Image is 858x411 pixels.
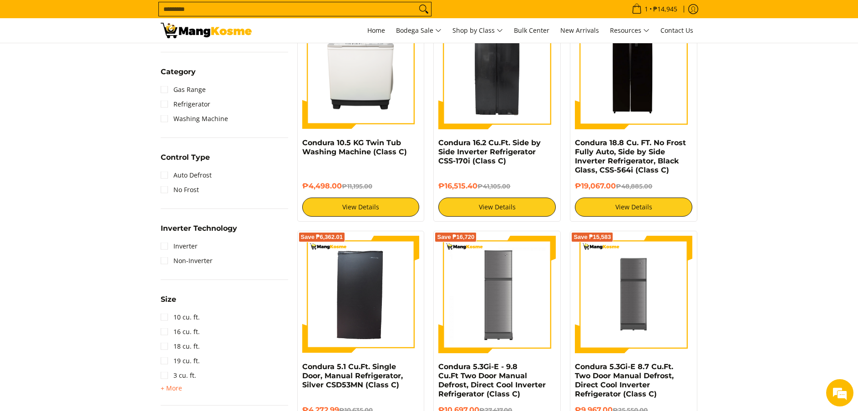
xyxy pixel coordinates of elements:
span: Save ₱15,583 [574,234,611,240]
span: Inverter Technology [161,225,237,232]
img: Condura 5.1 Cu.Ft. Single Door, Manual Refrigerator, Silver CSD53MN (Class C) [302,236,420,353]
span: Category [161,68,196,76]
a: View Details [302,198,420,217]
nav: Main Menu [261,18,698,43]
a: View Details [575,198,692,217]
del: ₱48,885.00 [616,183,652,190]
img: Condura 5.3Gi-E - 9.8 Cu.Ft Two Door Manual Defrost, Direct Cool Inverter Refrigerator (Class C) [438,236,556,353]
span: + More [161,385,182,392]
span: ₱14,945 [652,6,679,12]
span: Control Type [161,154,210,161]
img: Class C Home &amp; Business Appliances: Up to 70% Off l Mang Kosme [161,23,252,38]
summary: Open [161,296,176,310]
a: 16 cu. ft. [161,325,200,339]
span: Home [367,26,385,35]
a: Condura 5.3Gi-E - 9.8 Cu.Ft Two Door Manual Defrost, Direct Cool Inverter Refrigerator (Class C) [438,362,546,398]
a: Condura 18.8 Cu. FT. No Frost Fully Auto, Side by Side Inverter Refrigerator, Black Glass, CSS-56... [575,138,686,174]
a: Shop by Class [448,18,508,43]
summary: Open [161,225,237,239]
a: New Arrivals [556,18,604,43]
h6: ₱4,498.00 [302,182,420,191]
del: ₱11,195.00 [342,183,372,190]
a: View Details [438,198,556,217]
a: Home [363,18,390,43]
a: Bodega Sale [391,18,446,43]
span: Contact Us [660,26,693,35]
h6: ₱19,067.00 [575,182,692,191]
del: ₱41,105.00 [477,183,510,190]
img: Condura 16.2 Cu.Ft. Side by Side Inverter Refrigerator CSS-170i (Class C) [438,12,556,129]
span: Size [161,296,176,303]
span: Bulk Center [514,26,549,35]
img: Condura 18.8 Cu. FT. No Frost Fully Auto, Side by Side Inverter Refrigerator, Black Glass, CSS-56... [575,12,692,129]
h6: ₱16,515.40 [438,182,556,191]
a: Condura 16.2 Cu.Ft. Side by Side Inverter Refrigerator CSS-170i (Class C) [438,138,541,165]
span: Save ₱6,362.01 [301,234,343,240]
span: New Arrivals [560,26,599,35]
summary: Open [161,383,182,394]
a: Refrigerator [161,97,210,112]
span: Save ₱16,720 [437,234,474,240]
a: Condura 10.5 KG Twin Tub Washing Machine (Class C) [302,138,407,156]
a: Washing Machine [161,112,228,126]
summary: Open [161,68,196,82]
span: Shop by Class [452,25,503,36]
span: Resources [610,25,650,36]
span: Bodega Sale [396,25,442,36]
a: 10 cu. ft. [161,310,200,325]
img: Condura 5.3Gi-E 8.7 Cu.Ft. Two Door Manual Defrost, Direct Cool Inverter Refrigerator (Class C) [575,236,692,353]
a: Condura 5.3Gi-E 8.7 Cu.Ft. Two Door Manual Defrost, Direct Cool Inverter Refrigerator (Class C) [575,362,674,398]
a: Auto Defrost [161,168,212,183]
a: No Frost [161,183,199,197]
a: Gas Range [161,82,206,97]
a: Contact Us [656,18,698,43]
summary: Open [161,154,210,168]
span: • [629,4,680,14]
a: Bulk Center [509,18,554,43]
a: 19 cu. ft. [161,354,200,368]
a: Non-Inverter [161,254,213,268]
button: Search [416,2,431,16]
span: 1 [643,6,650,12]
a: 18 cu. ft. [161,339,200,354]
img: Condura 10.5 KG Twin Tub Washing Machine (Class C) [302,12,420,129]
a: Resources [605,18,654,43]
a: Inverter [161,239,198,254]
a: 3 cu. ft. [161,368,196,383]
a: Condura 5.1 Cu.Ft. Single Door, Manual Refrigerator, Silver CSD53MN (Class C) [302,362,403,389]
